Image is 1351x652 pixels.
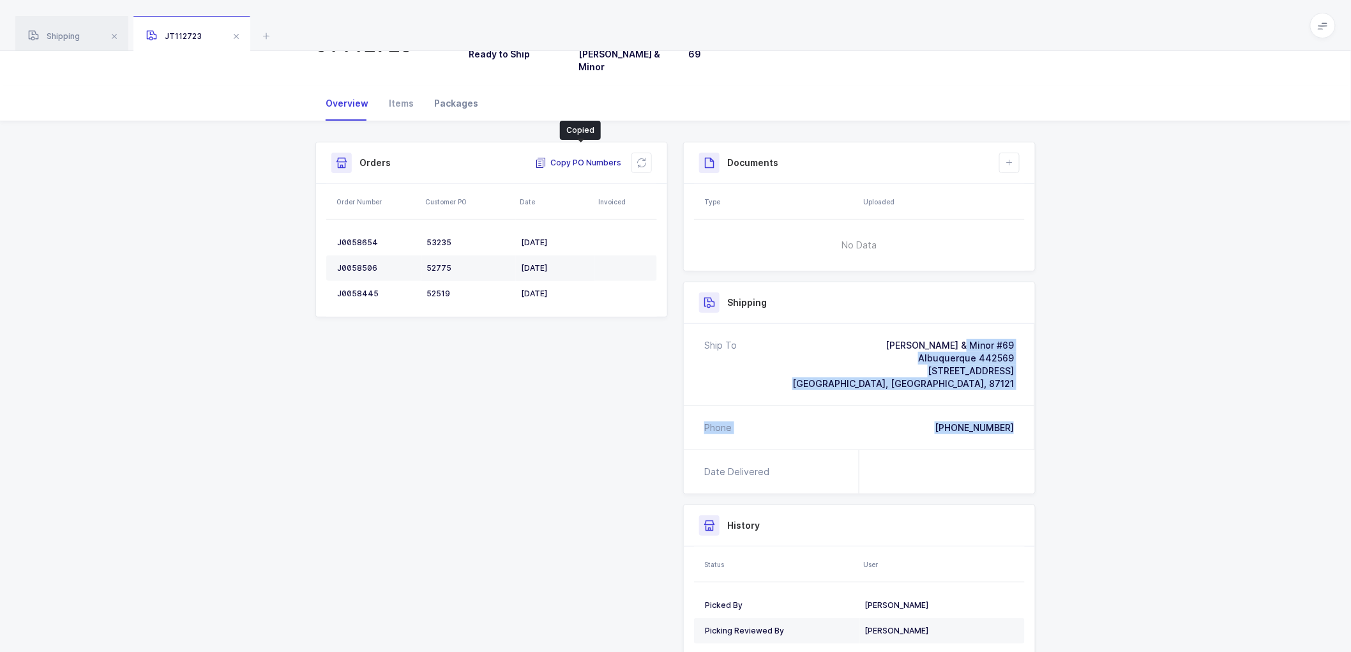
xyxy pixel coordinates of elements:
button: Copy PO Numbers [535,156,621,169]
span: No Data [777,226,942,264]
div: Items [379,86,424,121]
h3: Shipping [727,296,767,309]
div: [PERSON_NAME] & Minor #69 [792,339,1014,352]
div: Picking Reviewed By [705,626,854,636]
div: [STREET_ADDRESS] [792,365,1014,377]
div: Order Number [336,197,418,207]
div: Albuquerque 442569 [792,352,1014,365]
div: 52775 [426,263,511,273]
div: [DATE] [521,263,589,273]
div: Overview [315,86,379,121]
div: Uploaded [863,197,1021,207]
div: Invoiced [598,197,653,207]
div: 52519 [426,289,511,299]
div: J0058654 [337,238,416,248]
div: J0058506 [337,263,416,273]
div: Phone [704,421,732,434]
span: Shipping [28,31,80,41]
div: Copied [560,121,601,140]
div: [DATE] [521,289,589,299]
div: User [863,559,1021,570]
div: Ship To [704,339,737,390]
span: JT112723 [146,31,202,41]
h3: [PERSON_NAME] & Minor [578,48,673,73]
div: Type [704,197,856,207]
h3: Documents [727,156,778,169]
div: Customer PO [425,197,512,207]
div: [DATE] [521,238,589,248]
h3: 69 [689,48,783,61]
div: Date [520,197,591,207]
h3: Orders [359,156,391,169]
div: Picked By [705,600,854,610]
div: Date Delivered [704,466,774,478]
div: [PERSON_NAME] [864,626,1014,636]
h3: Ready to Ship [469,48,563,61]
div: J0058445 [337,289,416,299]
div: [PHONE_NUMBER] [935,421,1014,434]
div: 53235 [426,238,511,248]
span: [GEOGRAPHIC_DATA], [GEOGRAPHIC_DATA], 87121 [792,378,1014,389]
div: Status [704,559,856,570]
h3: History [727,519,760,532]
div: [PERSON_NAME] [864,600,1014,610]
div: Packages [424,86,488,121]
